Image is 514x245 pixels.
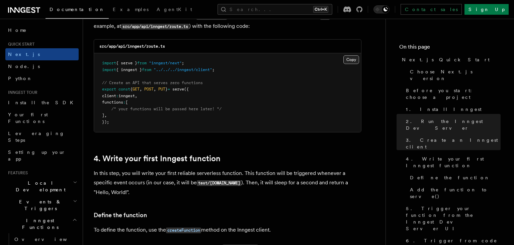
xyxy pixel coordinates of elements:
[5,170,28,176] span: Features
[5,198,73,212] span: Events & Triggers
[165,87,168,91] span: }
[406,118,501,131] span: 2. Run the Inngest Dev Server
[197,180,241,186] code: test/[DOMAIN_NAME]
[406,106,482,113] span: 1. Install Inngest
[5,177,79,196] button: Local Development
[118,87,130,91] span: const
[8,149,66,162] span: Setting up your app
[133,87,140,91] span: GET
[402,56,490,63] span: Next.js Quick Start
[118,94,135,98] span: inngest
[5,24,79,36] a: Home
[313,6,328,13] kbd: Ctrl+K
[121,24,189,29] code: src/app/api/inngest/route.ts
[5,127,79,146] a: Leveraging Steps
[154,67,212,72] span: "../../../inngest/client"
[407,184,501,202] a: Add the function to serve()
[410,186,501,200] span: Add the function to serve()
[403,134,501,153] a: 3. Create an Inngest client
[403,103,501,115] a: 1. Install Inngest
[343,55,359,64] button: Copy
[125,100,128,105] span: [
[8,64,40,69] span: Node.js
[102,80,203,85] span: // Create an API that serves zero functions
[102,100,123,105] span: functions
[102,61,116,65] span: import
[5,42,34,47] span: Quick start
[137,61,147,65] span: from
[8,27,27,34] span: Home
[104,113,107,118] span: ,
[184,87,189,91] span: ({
[94,225,361,235] p: To define the function, use the method on the Inngest client.
[182,61,184,65] span: ;
[401,4,462,15] a: Contact sales
[144,87,154,91] span: POST
[102,94,116,98] span: client
[102,113,104,118] span: ]
[158,87,165,91] span: PUT
[410,68,501,82] span: Choose Next.js version
[5,72,79,84] a: Python
[403,153,501,172] a: 4. Write your first Inngest function
[50,7,105,12] span: Documentation
[14,237,83,242] span: Overview
[109,2,153,18] a: Examples
[464,4,509,15] a: Sign Up
[166,227,201,233] a: createFunction
[94,154,221,163] a: 4. Write your first Inngest function
[5,180,73,193] span: Local Development
[166,228,201,233] code: createFunction
[113,7,149,12] span: Examples
[410,174,490,181] span: Define the function
[99,44,165,49] code: src/app/api/inngest/route.ts
[94,210,147,220] a: Define the function
[116,61,137,65] span: { serve }
[5,60,79,72] a: Node.js
[116,67,142,72] span: { inngest }
[46,2,109,19] a: Documentation
[149,61,182,65] span: "inngest/next"
[153,2,196,18] a: AgentKit
[116,94,118,98] span: :
[5,90,37,95] span: Inngest tour
[142,67,151,72] span: from
[5,146,79,165] a: Setting up your app
[130,87,133,91] span: {
[8,52,40,57] span: Next.js
[8,131,65,143] span: Leveraging Steps
[94,169,361,197] p: In this step, you will write your first reliable serverless function. This function will be trigg...
[140,87,142,91] span: ,
[406,156,501,169] span: 4. Write your first Inngest function
[5,97,79,109] a: Install the SDK
[172,87,184,91] span: serve
[406,87,501,101] span: Before you start: choose a project
[102,67,116,72] span: import
[406,137,501,150] span: 3. Create an Inngest client
[212,67,215,72] span: ;
[8,76,32,81] span: Python
[5,196,79,215] button: Events & Triggers
[157,7,192,12] span: AgentKit
[403,115,501,134] a: 2. Run the Inngest Dev Server
[399,43,501,54] h4: On this page
[406,205,501,232] span: 5. Trigger your function from the Inngest Dev Server UI
[102,87,116,91] span: export
[218,4,332,15] button: Search...Ctrl+K
[154,87,156,91] span: ,
[5,48,79,60] a: Next.js
[407,172,501,184] a: Define the function
[168,87,170,91] span: =
[8,100,77,105] span: Install the SDK
[406,237,497,244] span: 6. Trigger from code
[403,84,501,103] a: Before you start: choose a project
[373,5,390,13] button: Toggle dark mode
[8,112,48,124] span: Your first Functions
[111,107,222,111] span: /* your functions will be passed here later! */
[123,100,125,105] span: :
[5,109,79,127] a: Your first Functions
[403,202,501,235] a: 5. Trigger your function from the Inngest Dev Server UI
[94,12,361,31] p: Next, you will set up a route handler for the route. To do so, create a file inside your director...
[399,54,501,66] a: Next.js Quick Start
[5,215,79,233] button: Inngest Functions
